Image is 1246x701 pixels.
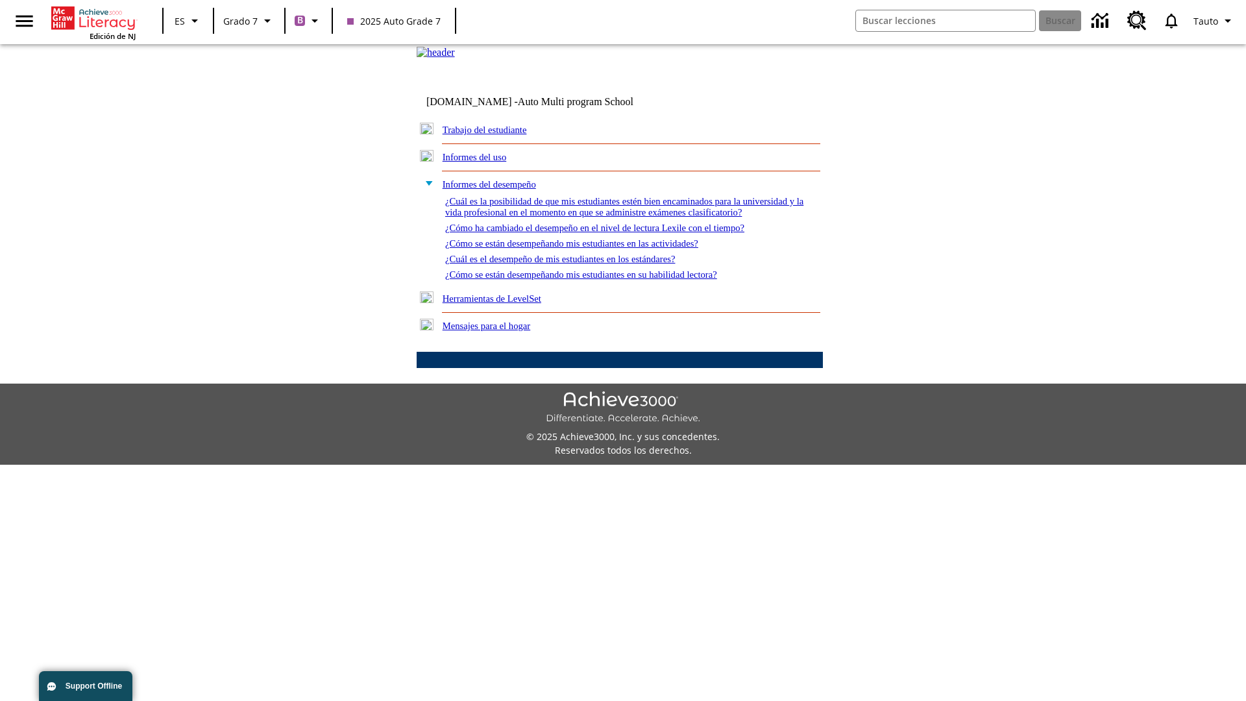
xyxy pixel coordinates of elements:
span: Support Offline [66,682,122,691]
button: Abrir el menú lateral [5,2,43,40]
img: header [417,47,455,58]
a: ¿Cuál es la posibilidad de que mis estudiantes estén bien encaminados para la universidad y la vi... [445,196,803,217]
input: Buscar campo [856,10,1035,31]
a: Herramientas de LevelSet [443,293,541,304]
img: plus.gif [420,123,434,134]
img: plus.gif [420,150,434,162]
span: 2025 Auto Grade 7 [347,14,441,28]
a: Centro de información [1084,3,1119,39]
a: ¿Cómo se están desempeñando mis estudiantes en su habilidad lectora? [445,269,717,280]
img: plus.gif [420,291,434,303]
button: Grado: Grado 7, Elige un grado [218,9,280,32]
button: Boost El color de la clase es morado/púrpura. Cambiar el color de la clase. [289,9,328,32]
nobr: Auto Multi program School [518,96,633,107]
a: Notificaciones [1154,4,1188,38]
div: Portada [51,4,136,41]
a: Mensajes para el hogar [443,321,531,331]
span: Grado 7 [223,14,258,28]
span: Edición de NJ [90,31,136,41]
img: plus.gif [420,319,434,330]
span: ES [175,14,185,28]
img: minus.gif [420,177,434,189]
a: Trabajo del estudiante [443,125,527,135]
button: Lenguaje: ES, Selecciona un idioma [167,9,209,32]
span: Tauto [1193,14,1218,28]
a: ¿Cómo se están desempeñando mis estudiantes en las actividades? [445,238,698,249]
img: Achieve3000 Differentiate Accelerate Achieve [546,391,700,424]
button: Perfil/Configuración [1188,9,1241,32]
a: ¿Cuál es el desempeño de mis estudiantes en los estándares? [445,254,676,264]
a: Centro de recursos, Se abrirá en una pestaña nueva. [1119,3,1154,38]
a: ¿Cómo ha cambiado el desempeño en el nivel de lectura Lexile con el tiempo? [445,223,744,233]
button: Support Offline [39,671,132,701]
a: Informes del uso [443,152,507,162]
span: B [297,12,303,29]
a: Informes del desempeño [443,179,536,190]
td: [DOMAIN_NAME] - [426,96,665,108]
